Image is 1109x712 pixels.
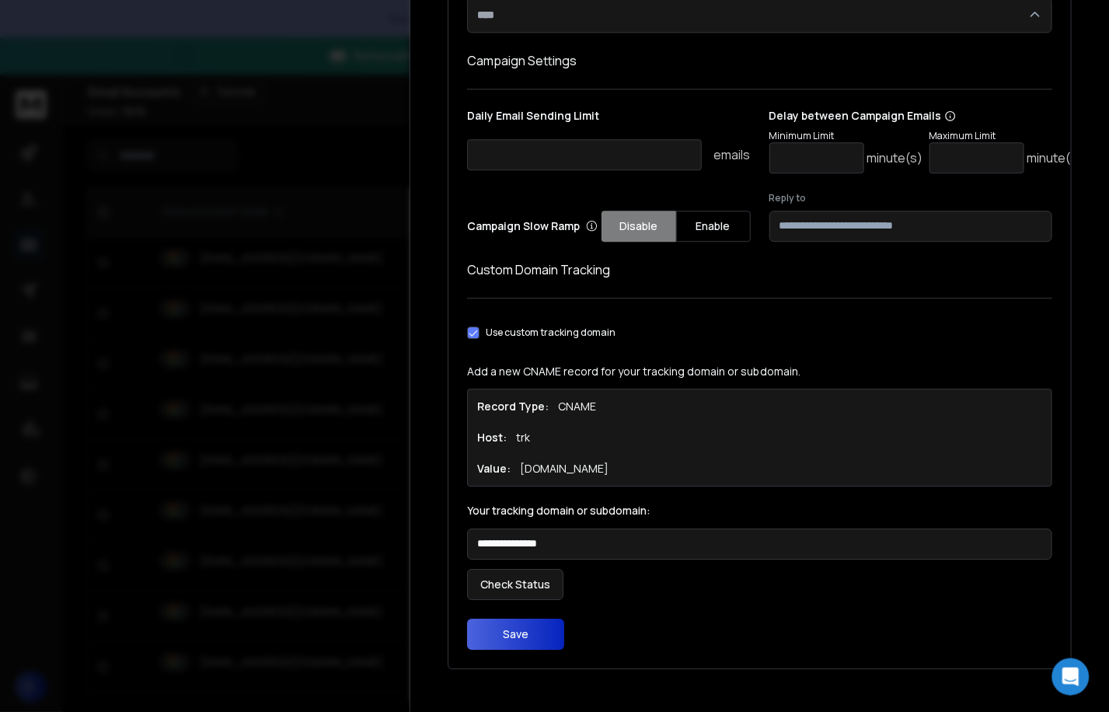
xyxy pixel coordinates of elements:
button: Save [467,619,564,650]
p: CNAME [558,399,596,414]
button: Enable [676,211,751,242]
label: Your tracking domain or subdomain: [467,505,1052,516]
h1: Record Type: [477,399,549,414]
p: Minimum Limit [769,130,923,142]
p: Maximum Limit [929,130,1083,142]
p: Daily Email Sending Limit [467,108,751,130]
label: Use custom tracking domain [486,326,616,339]
p: emails [714,145,751,164]
h1: Host: [477,430,507,445]
h1: Custom Domain Tracking [467,260,1052,279]
p: [DOMAIN_NAME] [520,461,609,476]
p: minute(s) [1027,148,1083,167]
p: Campaign Slow Ramp [467,218,598,234]
p: minute(s) [867,148,923,167]
h1: Campaign Settings [467,51,1052,70]
p: Add a new CNAME record for your tracking domain or subdomain. [467,364,1052,379]
h1: Value: [477,461,511,476]
div: Open Intercom Messenger [1052,658,1090,696]
button: Check Status [467,569,563,600]
p: trk [516,430,530,445]
label: Reply to [769,192,1053,204]
p: Delay between Campaign Emails [769,108,1083,124]
button: Disable [602,211,676,242]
